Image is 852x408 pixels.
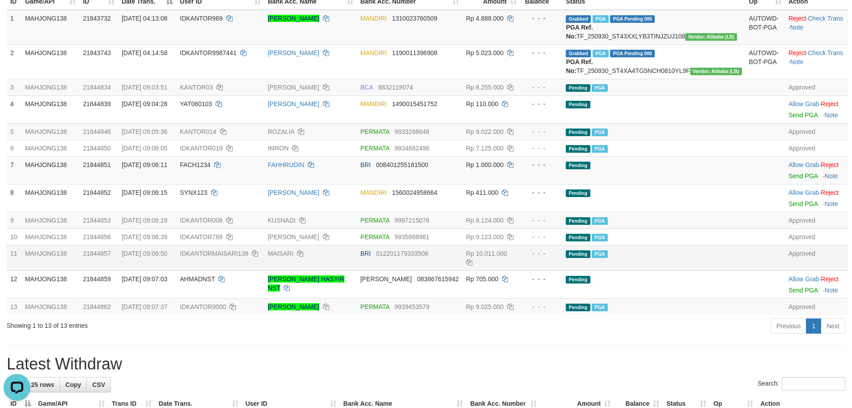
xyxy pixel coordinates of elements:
[268,275,344,292] a: [PERSON_NAME] HASYIR NST
[785,212,848,228] td: Approved
[790,24,804,31] a: Note
[180,189,207,196] span: SYNX123
[524,99,559,108] div: - - -
[524,216,559,225] div: - - -
[788,172,818,180] a: Send PGA
[524,302,559,311] div: - - -
[524,127,559,136] div: - - -
[821,100,839,107] a: Reject
[562,10,745,45] td: TF_250930_ST43XXLYB3TINJZUJ108
[7,298,21,315] td: 13
[825,112,838,119] a: Note
[466,100,498,107] span: Rp 110.000
[268,49,319,56] a: [PERSON_NAME]
[180,250,248,257] span: IDKANTORMAISARI138
[360,49,387,56] span: MANDIRI
[122,84,167,91] span: [DATE] 09:03:51
[808,15,843,22] a: Check Trans
[392,15,437,22] span: Copy 1310023760509 to clipboard
[21,123,80,140] td: MAHJONG138
[122,250,167,257] span: [DATE] 09:06:50
[788,100,821,107] span: ·
[392,189,437,196] span: Copy 1560024958664 to clipboard
[785,140,848,156] td: Approved
[566,304,590,311] span: Pending
[592,217,607,225] span: Marked by awupandu
[268,128,294,135] a: ROZALIA
[758,377,845,391] label: Search:
[524,14,559,23] div: - - -
[466,303,504,310] span: Rp 9.025.000
[83,303,110,310] span: 21844862
[268,189,319,196] a: [PERSON_NAME]
[566,234,590,241] span: Pending
[7,228,21,245] td: 10
[21,184,80,212] td: MAHJONG138
[785,184,848,212] td: ·
[21,156,80,184] td: MAHJONG138
[524,48,559,57] div: - - -
[394,217,429,224] span: Copy 9997215076 to clipboard
[7,140,21,156] td: 6
[21,44,80,79] td: MAHJONG138
[592,234,607,241] span: Marked by awupandu
[785,298,848,315] td: Approved
[83,128,110,135] span: 21844846
[7,95,21,123] td: 4
[562,44,745,79] td: TF_250930_ST4XA4TG5NCH0810YL9F
[180,100,212,107] span: YAT060103
[122,217,167,224] span: [DATE] 09:06:19
[610,50,655,57] span: PGA Pending
[394,233,429,241] span: Copy 9935888961 to clipboard
[83,189,110,196] span: 21844852
[268,100,319,107] a: [PERSON_NAME]
[180,128,216,135] span: KANTOR014
[788,275,819,283] a: Allow Grab
[788,112,818,119] a: Send PGA
[785,228,848,245] td: Approved
[825,172,838,180] a: Note
[771,318,806,334] a: Previous
[360,189,387,196] span: MANDIRI
[808,49,843,56] a: Check Trans
[180,275,215,283] span: AHMADNST
[7,79,21,95] td: 3
[394,145,429,152] span: Copy 9934882498 to clipboard
[690,68,742,75] span: Vendor URL: https://dashboard.q2checkout.com/secure
[83,217,110,224] span: 21844853
[86,377,111,392] a: CSV
[122,100,167,107] span: [DATE] 09:04:28
[417,275,459,283] span: Copy 083867615942 to clipboard
[268,233,319,241] a: [PERSON_NAME]
[785,156,848,184] td: ·
[360,233,390,241] span: PERMATA
[788,200,818,207] a: Send PGA
[122,161,167,168] span: [DATE] 09:06:11
[566,129,590,136] span: Pending
[788,275,821,283] span: ·
[566,189,590,197] span: Pending
[360,275,412,283] span: [PERSON_NAME]
[821,318,845,334] a: Next
[83,250,110,257] span: 21844857
[746,44,785,79] td: AUTOWD-BOT-PGA
[821,189,839,196] a: Reject
[360,128,390,135] span: PERMATA
[122,189,167,196] span: [DATE] 09:06:15
[21,228,80,245] td: MAHJONG138
[7,156,21,184] td: 7
[466,84,504,91] span: Rp 8.255.000
[268,217,296,224] a: KUSNADI
[83,49,110,56] span: 21843743
[83,233,110,241] span: 21844856
[746,10,785,45] td: AUTOWD-BOT-PGA
[180,15,222,22] span: IDKANTOR969
[466,161,504,168] span: Rp 1.000.000
[360,100,387,107] span: MANDIRI
[466,145,504,152] span: Rp 7.125.000
[122,128,167,135] span: [DATE] 09:05:36
[566,50,591,57] span: Grabbed
[566,162,590,169] span: Pending
[268,15,319,22] a: [PERSON_NAME]
[788,49,806,56] a: Reject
